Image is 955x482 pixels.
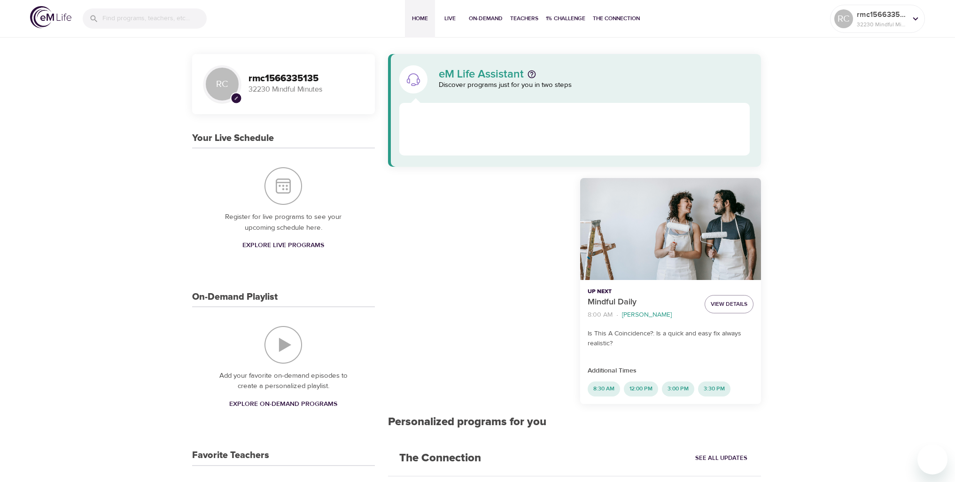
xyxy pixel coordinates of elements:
[264,167,302,205] img: Your Live Schedule
[705,295,753,313] button: View Details
[388,440,492,476] h2: The Connection
[588,366,753,376] p: Additional Times
[264,326,302,364] img: On-Demand Playlist
[698,381,730,396] div: 3:30 PM
[439,69,524,80] p: eM Life Assistant
[624,381,658,396] div: 12:00 PM
[580,178,761,280] button: Mindful Daily
[469,14,503,23] span: On-Demand
[229,398,337,410] span: Explore On-Demand Programs
[834,9,853,28] div: RC
[192,133,274,144] h3: Your Live Schedule
[248,73,364,84] h3: rmc1566335135
[192,292,278,303] h3: On-Demand Playlist
[30,6,71,28] img: logo
[695,453,747,464] span: See All Updates
[239,237,328,254] a: Explore Live Programs
[662,381,694,396] div: 3:00 PM
[588,309,697,321] nav: breadcrumb
[662,385,694,393] span: 3:00 PM
[588,310,613,320] p: 8:00 AM
[388,415,761,429] h2: Personalized programs for you
[624,385,658,393] span: 12:00 PM
[102,8,207,29] input: Find programs, teachers, etc...
[917,444,947,474] iframe: Button to launch messaging window
[616,309,618,321] li: ·
[588,296,697,309] p: Mindful Daily
[588,288,697,296] p: Up Next
[248,84,364,95] p: 32230 Mindful Minutes
[546,14,585,23] span: 1% Challenge
[857,9,907,20] p: rmc1566335135
[510,14,538,23] span: Teachers
[588,385,620,393] span: 8:30 AM
[211,371,356,392] p: Add your favorite on-demand episodes to create a personalized playlist.
[439,80,750,91] p: Discover programs just for you in two steps
[698,385,730,393] span: 3:30 PM
[211,212,356,233] p: Register for live programs to see your upcoming schedule here.
[593,14,640,23] span: The Connection
[588,329,753,349] p: Is This A Coincidence?: Is a quick and easy fix always realistic?
[225,396,341,413] a: Explore On-Demand Programs
[693,451,750,466] a: See All Updates
[439,14,461,23] span: Live
[203,65,241,103] div: RC
[588,381,620,396] div: 8:30 AM
[406,72,421,87] img: eM Life Assistant
[409,14,431,23] span: Home
[622,310,672,320] p: [PERSON_NAME]
[192,450,269,461] h3: Favorite Teachers
[857,20,907,29] p: 32230 Mindful Minutes
[711,299,747,309] span: View Details
[242,240,324,251] span: Explore Live Programs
